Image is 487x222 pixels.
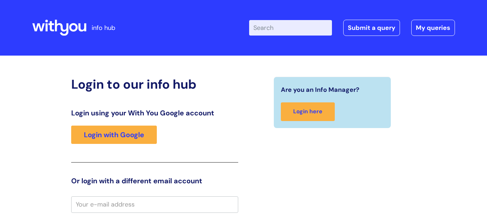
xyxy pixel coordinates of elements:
h3: Or login with a different email account [71,177,238,185]
input: Your e-mail address [71,196,238,213]
a: Login here [281,102,335,121]
input: Search [249,20,332,36]
h2: Login to our info hub [71,77,238,92]
a: My queries [411,20,455,36]
a: Submit a query [343,20,400,36]
p: info hub [92,22,115,33]
h3: Login using your With You Google account [71,109,238,117]
a: Login with Google [71,126,157,144]
span: Are you an Info Manager? [281,84,359,95]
